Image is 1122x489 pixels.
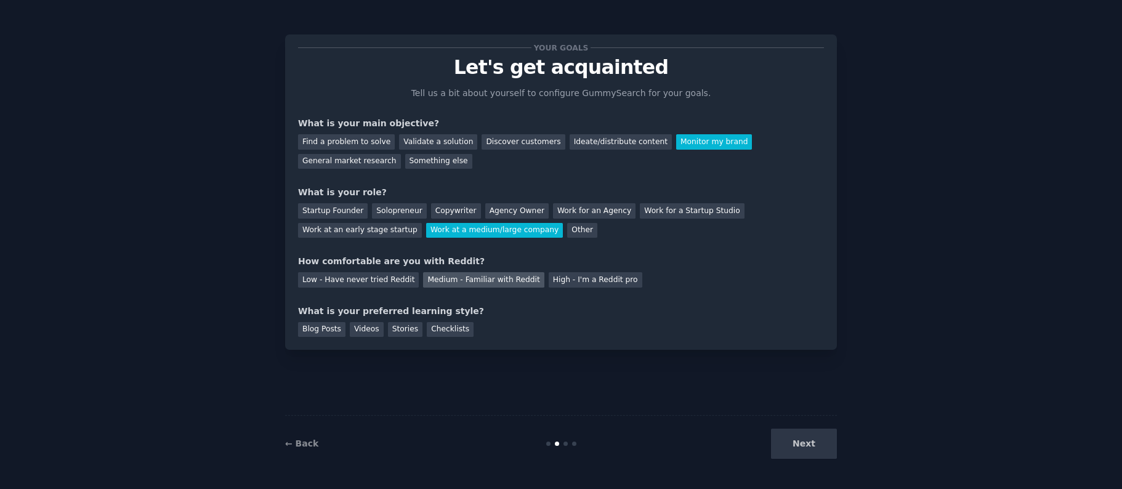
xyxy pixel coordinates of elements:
div: Discover customers [482,134,565,150]
div: Agency Owner [485,203,549,219]
div: Ideate/distribute content [570,134,672,150]
div: Startup Founder [298,203,368,219]
div: Find a problem to solve [298,134,395,150]
a: ← Back [285,438,318,448]
div: Work at a medium/large company [426,223,563,238]
div: Copywriter [431,203,481,219]
div: Medium - Familiar with Reddit [423,272,544,288]
div: What is your role? [298,186,824,199]
div: Stories [388,322,422,337]
div: High - I'm a Reddit pro [549,272,642,288]
div: Work for an Agency [553,203,636,219]
div: How comfortable are you with Reddit? [298,255,824,268]
div: Work for a Startup Studio [640,203,744,219]
div: What is your preferred learning style? [298,305,824,318]
div: General market research [298,154,401,169]
span: Your goals [531,41,591,54]
div: What is your main objective? [298,117,824,130]
div: Low - Have never tried Reddit [298,272,419,288]
div: Something else [405,154,472,169]
p: Tell us a bit about yourself to configure GummySearch for your goals. [406,87,716,100]
div: Videos [350,322,384,337]
div: Validate a solution [399,134,477,150]
div: Checklists [427,322,474,337]
div: Solopreneur [372,203,426,219]
div: Monitor my brand [676,134,752,150]
p: Let's get acquainted [298,57,824,78]
div: Other [567,223,597,238]
div: Blog Posts [298,322,345,337]
div: Work at an early stage startup [298,223,422,238]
